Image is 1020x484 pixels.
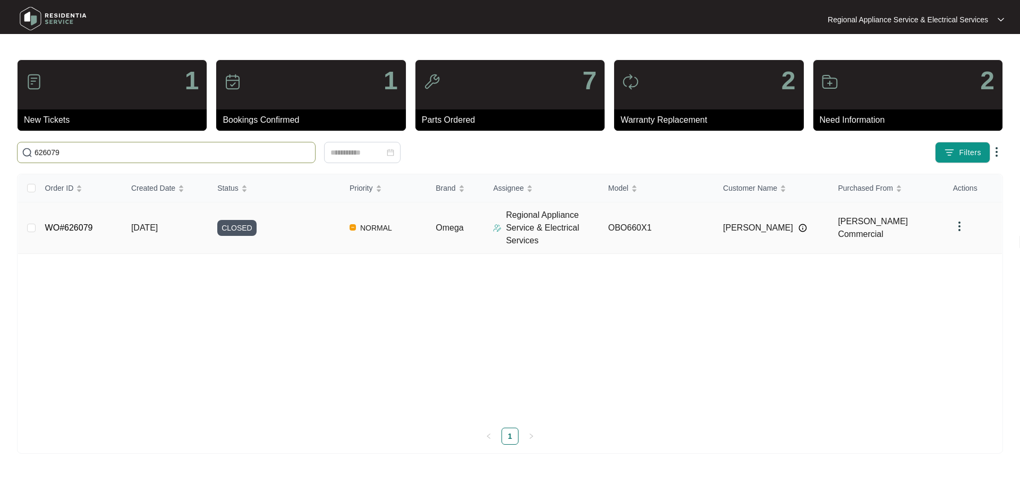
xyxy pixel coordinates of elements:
th: Created Date [123,174,209,202]
li: Previous Page [480,428,497,445]
span: Brand [436,182,455,194]
p: 7 [582,68,597,94]
img: dropdown arrow [990,146,1003,158]
span: Created Date [131,182,175,194]
th: Brand [427,174,484,202]
th: Customer Name [715,174,829,202]
p: 2 [980,68,994,94]
input: Search by Order Id, Assignee Name, Customer Name, Brand and Model [35,147,311,158]
p: Regional Appliance Service & Electrical Services [828,14,988,25]
span: CLOSED [217,220,257,236]
th: Status [209,174,341,202]
p: 2 [781,68,796,94]
th: Priority [341,174,427,202]
span: Status [217,182,239,194]
span: Purchased From [838,182,892,194]
td: OBO660X1 [600,202,715,254]
button: left [480,428,497,445]
p: Bookings Confirmed [223,114,405,126]
img: icon [622,73,639,90]
a: 1 [502,428,518,444]
p: Parts Ordered [422,114,605,126]
a: WO#626079 [45,223,93,232]
th: Assignee [484,174,599,202]
span: Order ID [45,182,74,194]
li: 1 [501,428,518,445]
th: Actions [945,174,1002,202]
button: right [523,428,540,445]
span: NORMAL [356,222,396,234]
img: Info icon [798,224,807,232]
span: Filters [959,147,981,158]
th: Purchased From [829,174,944,202]
img: dropdown arrow [953,220,966,233]
p: 1 [384,68,398,94]
span: Model [608,182,628,194]
th: Model [600,174,715,202]
p: Regional Appliance Service & Electrical Services [506,209,599,247]
img: icon [821,73,838,90]
span: [DATE] [131,223,158,232]
p: Need Information [820,114,1002,126]
span: [PERSON_NAME] Commercial [838,217,908,239]
span: Priority [350,182,373,194]
img: residentia service logo [16,3,90,35]
span: Customer Name [723,182,777,194]
span: right [528,433,534,439]
img: icon [423,73,440,90]
span: [PERSON_NAME] [723,222,793,234]
img: icon [25,73,42,90]
p: Warranty Replacement [620,114,803,126]
li: Next Page [523,428,540,445]
img: icon [224,73,241,90]
img: filter icon [944,147,955,158]
span: Omega [436,223,463,232]
p: New Tickets [24,114,207,126]
img: search-icon [22,147,32,158]
span: left [486,433,492,439]
th: Order ID [37,174,123,202]
p: 1 [185,68,199,94]
img: Assigner Icon [493,224,501,232]
img: Vercel Logo [350,224,356,231]
button: filter iconFilters [935,142,990,163]
span: Assignee [493,182,524,194]
img: dropdown arrow [998,17,1004,22]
